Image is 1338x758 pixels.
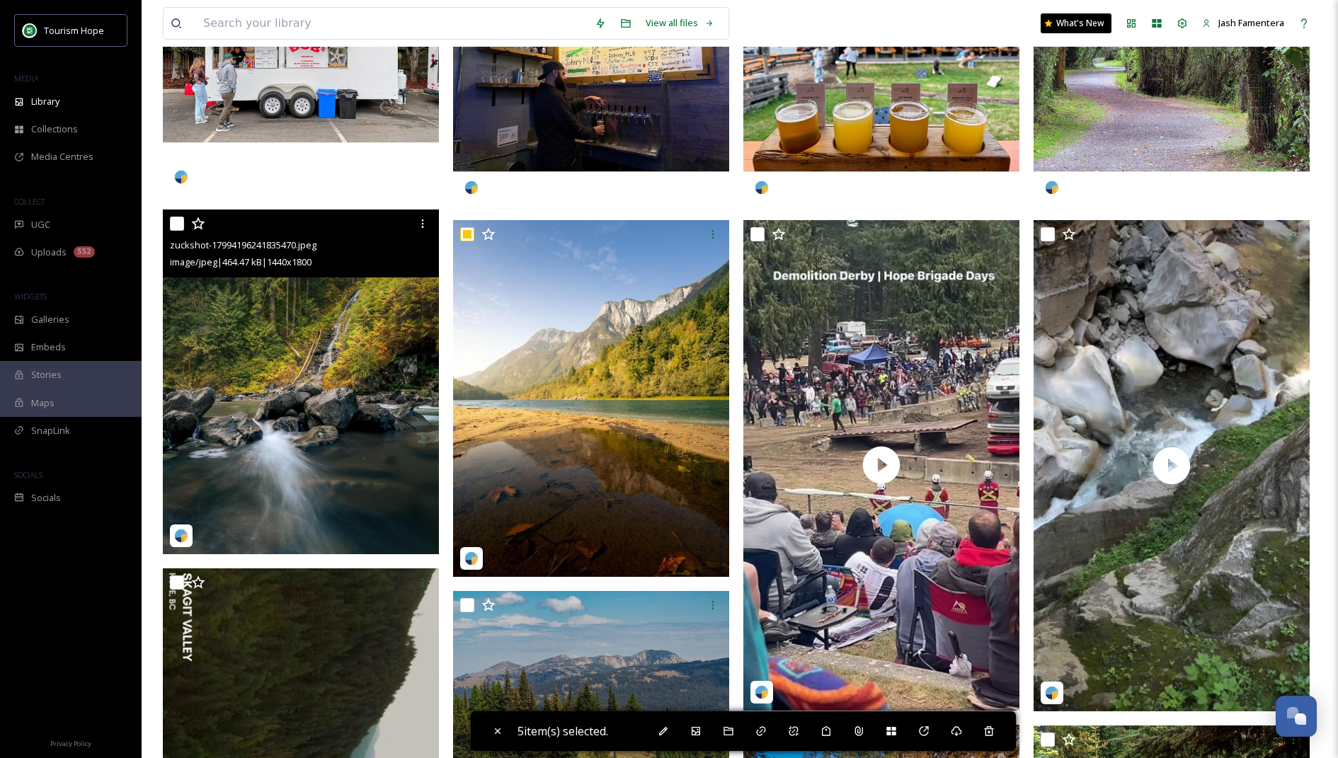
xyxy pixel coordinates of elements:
a: Privacy Policy [50,734,91,751]
span: Embeds [31,340,66,354]
img: snapsea-logo.png [464,551,479,565]
span: UGC [31,218,50,231]
span: SOCIALS [14,469,42,480]
img: snapsea-logo.png [755,685,769,699]
button: Open Chat [1276,696,1317,737]
img: snapsea-logo.png [1045,180,1059,195]
img: snapsea-logo.png [464,180,479,195]
a: Jash Famentera [1195,9,1291,37]
span: MEDIA [14,73,39,84]
span: Galleries [31,313,69,326]
span: image/jpeg | 464.47 kB | 1440 x 1800 [170,255,311,268]
span: zuckshot-17994196241835470.jpeg [170,239,316,251]
span: Uploads [31,246,67,259]
span: Tourism Hope [44,24,104,37]
span: Maps [31,396,55,410]
a: View all files [639,9,721,37]
img: snapsea-logo.png [755,180,769,195]
span: Jash Famentera [1218,16,1284,29]
span: Media Centres [31,150,93,163]
span: WIDGETS [14,291,47,302]
span: COLLECT [14,196,45,207]
img: logo.png [23,23,37,38]
span: 5 item(s) selected. [518,723,608,739]
img: zuckshot-17994196241835470.jpeg [163,209,439,555]
div: 552 [74,246,95,258]
span: Collections [31,122,78,136]
span: Socials [31,491,61,505]
a: What's New [1041,13,1111,33]
img: snapsea-logo.png [174,529,188,543]
img: thumbnail [743,220,1019,711]
span: Library [31,95,59,108]
img: zuckshot-18087379786854589.jpeg [453,220,729,577]
span: SnapLink [31,424,70,437]
img: snapsea-logo.png [1045,686,1059,700]
img: snapsea-logo.png [174,170,188,184]
span: Stories [31,368,62,381]
span: Privacy Policy [50,739,91,748]
input: Search your library [196,8,588,39]
img: thumbnail [1034,220,1310,711]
